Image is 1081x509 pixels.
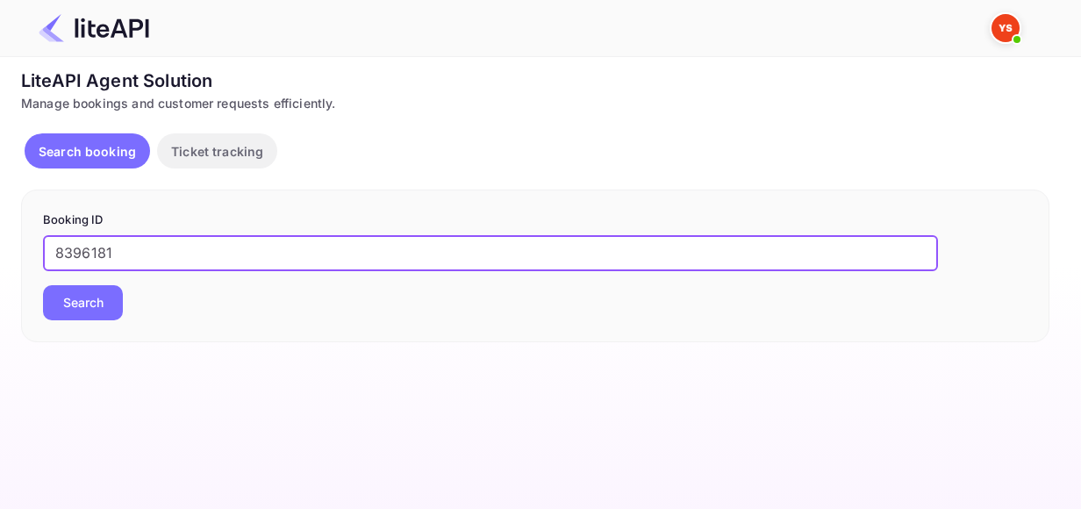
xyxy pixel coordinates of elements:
[21,94,1049,112] div: Manage bookings and customer requests efficiently.
[43,211,1027,229] p: Booking ID
[39,14,149,42] img: LiteAPI Logo
[992,14,1020,42] img: Yandex Support
[43,285,123,320] button: Search
[39,142,136,161] p: Search booking
[171,142,263,161] p: Ticket tracking
[43,236,938,271] input: Enter Booking ID (e.g., 63782194)
[21,68,1049,94] div: LiteAPI Agent Solution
